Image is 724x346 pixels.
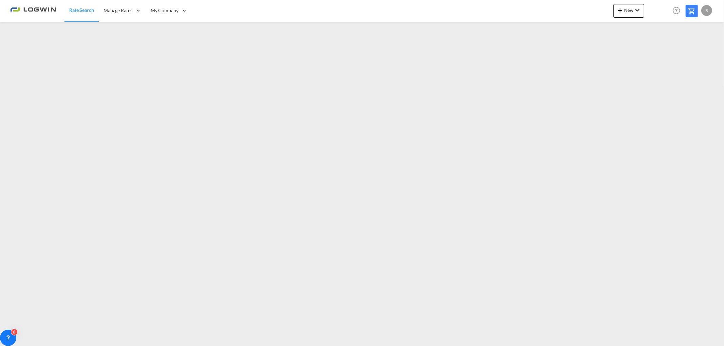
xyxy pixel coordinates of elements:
span: New [616,7,642,13]
span: Rate Search [69,7,94,13]
div: S [701,5,712,16]
div: Help [671,5,686,17]
md-icon: icon-chevron-down [633,6,642,14]
md-icon: icon-plus 400-fg [616,6,624,14]
button: icon-plus 400-fgNewicon-chevron-down [613,4,644,18]
img: 2761ae10d95411efa20a1f5e0282d2d7.png [10,3,56,18]
span: Manage Rates [104,7,132,14]
span: Help [671,5,682,16]
span: My Company [151,7,179,14]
